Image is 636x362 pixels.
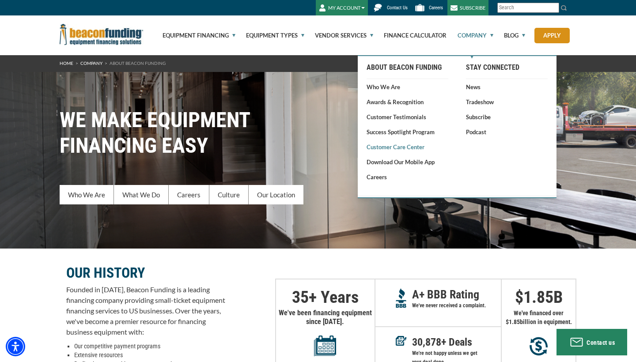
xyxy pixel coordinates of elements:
input: Search [497,3,559,13]
a: Success Spotlight Program [367,128,448,136]
img: Beacon Funding Corporation [60,24,144,45]
p: Founded in [DATE], Beacon Funding is a leading financing company providing small-ticket equipment... [66,284,225,337]
p: + Years [276,293,375,302]
a: Podcast [466,128,548,136]
p: We've been financing equipment since [DATE]. [276,309,375,356]
a: Beacon Funding Corporation [60,30,144,37]
a: News [466,83,548,91]
a: Subscribe [466,113,548,121]
p: OUR HISTORY [66,268,225,278]
a: Company [80,60,102,66]
a: Stay Connected [466,60,548,75]
a: Who We Are [60,185,114,204]
a: Awards & Recognition [367,98,448,106]
img: Search [560,4,568,11]
a: Equipment Types [236,15,304,55]
a: Our Location [249,185,303,204]
span: Contact us [587,339,615,346]
a: Apply [534,28,570,43]
p: + Deals [412,338,501,347]
a: Who We Are [367,83,448,91]
a: Careers [367,173,448,181]
a: Tradeshow [466,98,548,106]
span: 1.85 [523,287,553,307]
p: A+ BBB Rating [412,290,501,299]
a: What We Do [114,185,169,204]
div: Accessibility Menu [6,337,25,356]
span: Careers [429,5,443,11]
a: Company [447,15,493,55]
button: Contact us [556,329,627,355]
img: Millions in equipment purchases [530,337,548,356]
li: Our competitive payment programs [74,342,225,351]
img: A+ Reputation BBB [396,288,407,308]
a: Clear search text [550,4,557,11]
a: Careers [169,185,209,204]
span: About Beacon Funding [110,60,166,66]
h1: WE MAKE EQUIPMENT FINANCING EASY [60,107,576,158]
a: Vendor Services [305,15,373,55]
span: Contact Us [387,5,408,11]
a: Customer Care Center [367,143,448,151]
a: Blog [494,15,525,55]
span: 35 [292,287,309,307]
a: About Beacon Funding [367,60,448,75]
img: Deals in Equipment Financing [396,336,407,346]
a: Culture [209,185,249,204]
p: We've financed over $ billion in equipment. [502,309,575,326]
img: Years in equipment financing [314,335,336,356]
a: HOME [60,60,73,66]
a: Finance Calculator [374,15,447,55]
a: Download our Mobile App [367,158,448,166]
span: 1.85 [509,318,520,325]
p: We've never received a complaint. [412,301,501,310]
p: $ B [502,293,575,302]
span: 30,878 [412,336,441,348]
li: Extensive resources [74,351,225,359]
a: Customer Testimonials [367,113,448,121]
a: Equipment Financing [152,15,235,55]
